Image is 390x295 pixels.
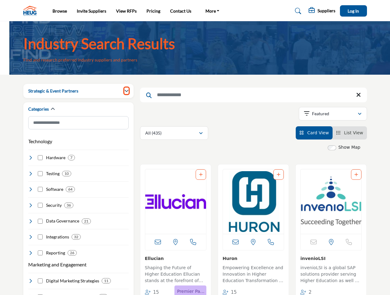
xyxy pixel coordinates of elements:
[340,5,367,17] button: Log In
[145,255,206,262] h3: Ellucian
[64,203,73,208] div: 36 Results For Security
[38,187,43,192] input: Select Software checkbox
[104,279,108,283] b: 11
[38,203,43,208] input: Select Security checkbox
[46,234,69,240] h4: Integrations: Seamless and efficient system integrations tailored for the educational domain, ens...
[23,6,40,16] img: Site Logo
[344,130,363,135] span: List View
[300,255,362,262] h3: invenioLSI
[46,186,63,192] h4: Software: Software solutions
[299,130,329,135] a: View Card
[312,111,329,117] p: Featured
[64,171,69,176] b: 10
[38,278,43,283] input: Select Digital Marketing Strategies checkbox
[53,8,67,14] a: Browse
[23,57,137,63] p: Find and research preferred industry suppliers and partners
[333,126,367,140] li: List View
[223,169,284,234] img: Huron
[23,34,175,53] h1: Industry Search Results
[46,202,62,208] h4: Security: Cutting-edge solutions ensuring the utmost protection of institutional data, preserving...
[140,88,367,102] input: Search Keyword
[338,144,361,151] label: Show Map
[38,219,43,224] input: Select Data Governance checkbox
[38,155,43,160] input: Select Hardware checkbox
[309,289,312,295] span: 2
[74,235,78,239] b: 32
[301,169,361,234] a: Open Listing in new tab
[145,263,206,285] a: Shaping the Future of Higher Education Ellucian stands at the forefront of higher education techn...
[145,169,206,234] img: Ellucian
[28,261,87,268] button: Marketing and Engagement
[28,116,129,129] input: Search Category
[102,278,111,284] div: 11 Results For Digital Marketing Strategies
[153,289,159,295] span: 15
[309,7,335,15] div: Suppliers
[116,8,137,14] a: View RFPs
[46,171,60,177] h4: Testing: Testing
[301,169,361,234] img: invenioLSI
[300,265,362,285] p: invenioLSI is a global SAP solutions provider serving Higher Education as well as offering specia...
[336,130,363,135] a: View List
[145,265,206,285] p: Shaping the Future of Higher Education Ellucian stands at the forefront of higher education techn...
[318,8,335,14] h5: Suppliers
[38,171,43,176] input: Select Testing checkbox
[68,250,77,256] div: 26 Results For Reporting
[46,278,99,284] h4: Digital Marketing Strategies: Forward-thinking strategies tailored to promote institutional visib...
[223,256,237,261] a: Huron
[199,172,203,177] a: Add To List
[145,130,162,136] p: All (435)
[354,172,358,177] a: Add To List
[46,155,65,161] h4: Hardware: Hardware Solutions
[140,126,208,140] button: All (435)
[145,256,164,261] a: Ellucian
[38,250,43,255] input: Select Reporting checkbox
[348,8,359,14] span: Log In
[223,255,284,262] h3: Huron
[28,88,78,94] h2: Strategic & Event Partners
[70,155,72,160] b: 7
[62,171,71,176] div: 10 Results For Testing
[300,263,362,285] a: invenioLSI is a global SAP solutions provider serving Higher Education as well as offering specia...
[46,218,79,224] h4: Data Governance: Robust systems ensuring data accuracy, consistency, and security, upholding the ...
[70,251,74,255] b: 26
[72,234,81,240] div: 32 Results For Integrations
[223,169,284,234] a: Open Listing in new tab
[146,8,160,14] a: Pricing
[296,126,333,140] li: Card View
[38,234,43,239] input: Select Integrations checkbox
[201,7,224,15] a: More
[223,263,284,285] a: Empowering Excellence and Innovation in Higher Education Transformation In the realm of higher ed...
[170,8,191,14] a: Contact Us
[300,256,326,261] a: invenioLSI
[289,6,305,16] a: Search
[299,107,367,120] button: Featured
[46,250,65,256] h4: Reporting: Dynamic tools that convert raw data into actionable insights, tailored to aid decision...
[223,265,284,285] p: Empowering Excellence and Innovation in Higher Education Transformation In the realm of higher ed...
[307,130,329,135] span: Card View
[67,203,71,207] b: 36
[68,187,72,191] b: 64
[77,8,106,14] a: Invite Suppliers
[82,218,91,224] div: 21 Results For Data Governance
[84,219,88,223] b: 21
[28,106,49,112] h2: Categories
[28,138,52,145] button: Technology
[277,172,280,177] a: Add To List
[145,169,206,234] a: Open Listing in new tab
[231,289,237,295] span: 15
[68,155,75,160] div: 7 Results For Hardware
[66,187,75,192] div: 64 Results For Software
